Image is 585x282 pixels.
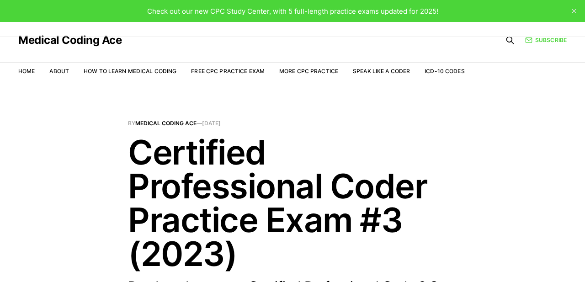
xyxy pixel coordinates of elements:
a: ICD-10 Codes [425,68,464,74]
button: close [567,4,581,18]
time: [DATE] [202,120,221,127]
a: Free CPC Practice Exam [191,68,265,74]
a: How to Learn Medical Coding [84,68,176,74]
a: More CPC Practice [279,68,338,74]
a: Medical Coding Ace [18,35,122,46]
a: Subscribe [525,36,567,44]
a: Speak Like a Coder [353,68,410,74]
a: Medical Coding Ace [135,120,197,127]
a: Home [18,68,35,74]
a: About [49,68,69,74]
span: Check out our new CPC Study Center, with 5 full-length practice exams updated for 2025! [147,7,438,16]
iframe: portal-trigger [433,237,585,282]
span: By — [128,121,457,126]
h1: Certified Professional Coder Practice Exam #3 (2023) [128,135,457,271]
